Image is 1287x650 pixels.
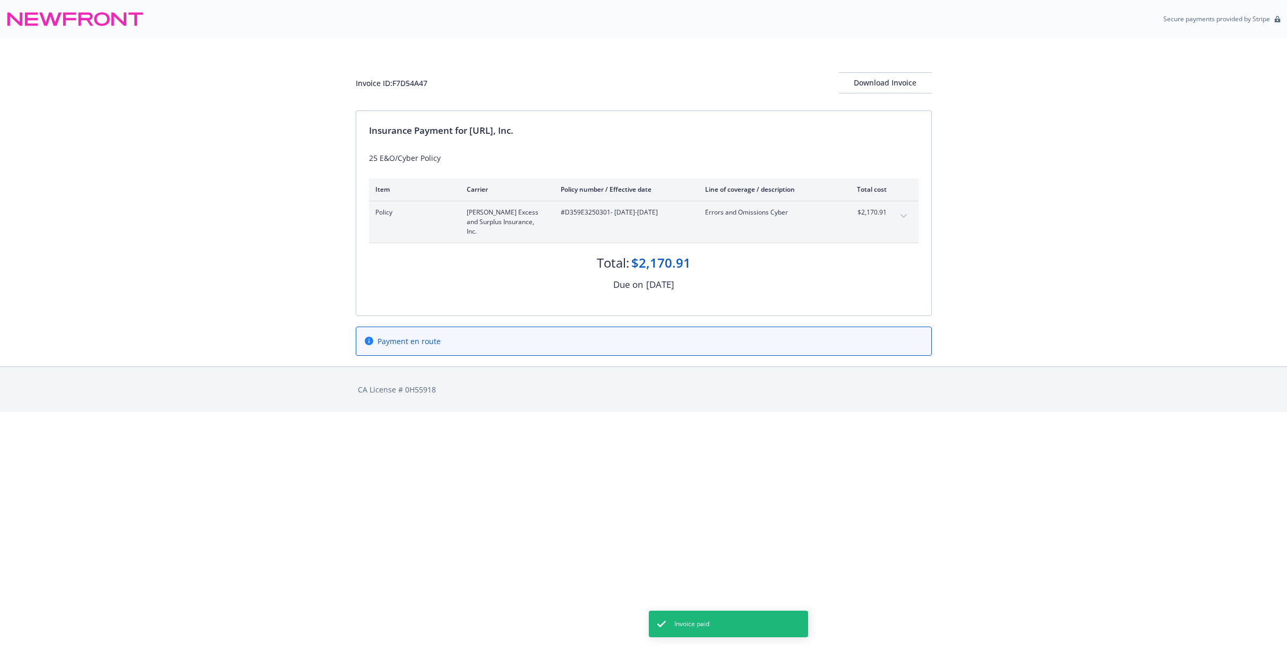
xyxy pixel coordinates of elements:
[369,152,919,164] div: 25 E&O/Cyber Policy
[839,73,932,93] div: Download Invoice
[674,619,709,629] span: Invoice paid
[356,78,427,89] div: Invoice ID: F7D54A47
[369,201,919,243] div: Policy[PERSON_NAME] Excess and Surplus Insurance, Inc.#D359E3250301- [DATE]-[DATE]Errors and Omis...
[377,336,441,347] span: Payment en route
[561,185,688,194] div: Policy number / Effective date
[375,185,450,194] div: Item
[847,185,887,194] div: Total cost
[705,208,830,217] span: Errors and Omissions Cyber
[375,208,450,217] span: Policy
[561,208,688,217] span: #D359E3250301 - [DATE]-[DATE]
[467,185,544,194] div: Carrier
[597,254,629,272] div: Total:
[1163,14,1270,23] p: Secure payments provided by Stripe
[369,124,919,138] div: Insurance Payment for [URL], Inc.
[646,278,674,292] div: [DATE]
[358,384,930,395] div: CA License # 0H55918
[839,72,932,93] button: Download Invoice
[631,254,691,272] div: $2,170.91
[895,208,912,225] button: expand content
[467,208,544,236] span: [PERSON_NAME] Excess and Surplus Insurance, Inc.
[613,278,643,292] div: Due on
[705,185,830,194] div: Line of coverage / description
[847,208,887,217] span: $2,170.91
